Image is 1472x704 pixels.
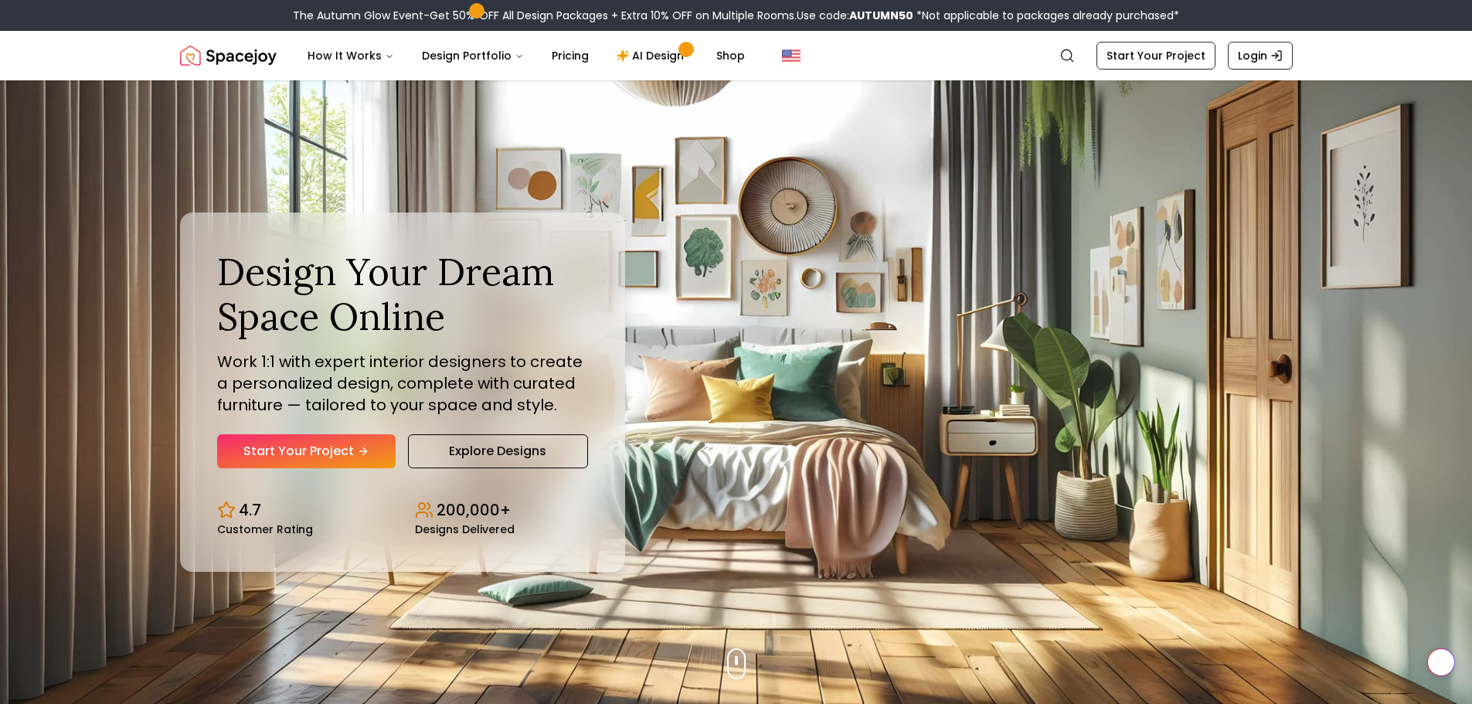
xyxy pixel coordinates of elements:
[704,40,757,71] a: Shop
[180,31,1293,80] nav: Global
[1228,42,1293,70] a: Login
[217,487,588,535] div: Design stats
[217,524,313,535] small: Customer Rating
[782,46,801,65] img: United States
[239,499,261,521] p: 4.7
[408,434,588,468] a: Explore Designs
[539,40,601,71] a: Pricing
[415,524,515,535] small: Designs Delivered
[217,434,396,468] a: Start Your Project
[293,8,1179,23] div: The Autumn Glow Event-Get 50% OFF All Design Packages + Extra 10% OFF on Multiple Rooms.
[410,40,536,71] button: Design Portfolio
[797,8,913,23] span: Use code:
[295,40,757,71] nav: Main
[437,499,511,521] p: 200,000+
[295,40,406,71] button: How It Works
[217,351,588,416] p: Work 1:1 with expert interior designers to create a personalized design, complete with curated fu...
[180,40,277,71] img: Spacejoy Logo
[604,40,701,71] a: AI Design
[180,40,277,71] a: Spacejoy
[913,8,1179,23] span: *Not applicable to packages already purchased*
[1096,42,1215,70] a: Start Your Project
[217,250,588,338] h1: Design Your Dream Space Online
[849,8,913,23] b: AUTUMN50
